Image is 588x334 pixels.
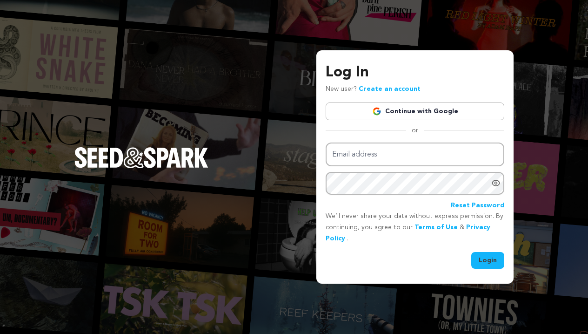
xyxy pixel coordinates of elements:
p: New user? [326,84,421,95]
button: Login [471,252,504,269]
a: Terms of Use [414,224,458,231]
p: We’ll never share your data without express permission. By continuing, you agree to our & . [326,211,504,244]
a: Continue with Google [326,102,504,120]
a: Privacy Policy [326,224,490,242]
img: Google logo [372,107,381,116]
a: Reset Password [451,200,504,211]
a: Create an account [359,86,421,92]
input: Email address [326,143,504,166]
a: Seed&Spark Homepage [74,147,208,186]
h3: Log In [326,61,504,84]
a: Show password as plain text. Warning: this will display your password on the screen. [491,178,501,188]
span: or [406,126,424,135]
img: Seed&Spark Logo [74,147,208,168]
